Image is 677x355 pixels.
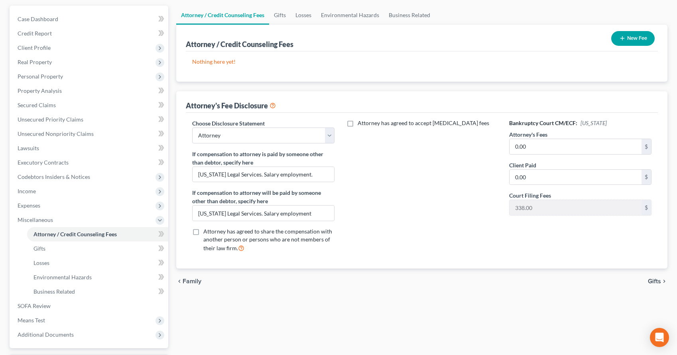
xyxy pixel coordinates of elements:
span: Gifts [648,278,661,284]
input: 0.00 [510,200,642,215]
label: Attorney's Fees [509,130,547,139]
a: Losses [291,6,316,25]
div: Attorney's Fee Disclosure [186,101,276,110]
span: SOFA Review [18,302,51,309]
span: Environmental Hazards [33,274,92,280]
span: Unsecured Priority Claims [18,116,83,123]
a: Credit Report [11,26,168,41]
input: Specify... [193,206,335,221]
span: Lawsuits [18,145,39,151]
span: Attorney has agreed to accept [MEDICAL_DATA] fees [358,120,489,126]
p: Nothing here yet! [192,58,652,66]
span: [US_STATE] [581,120,607,126]
span: Credit Report [18,30,52,37]
span: Client Profile [18,44,51,51]
a: Lawsuits [11,141,168,155]
h6: Bankruptcy Court CM/ECF: [509,119,652,127]
a: Business Related [27,284,168,299]
span: Miscellaneous [18,216,53,223]
span: Unsecured Nonpriority Claims [18,130,94,137]
span: Executory Contracts [18,159,69,166]
span: Case Dashboard [18,16,58,22]
div: Attorney / Credit Counseling Fees [186,39,293,49]
span: Secured Claims [18,102,56,108]
div: $ [642,200,651,215]
span: Personal Property [18,73,63,80]
span: Means Test [18,317,45,324]
span: Additional Documents [18,331,74,338]
a: Attorney / Credit Counseling Fees [176,6,269,25]
input: Specify... [193,167,335,182]
input: 0.00 [510,139,642,154]
label: Client Paid [509,161,536,169]
a: Property Analysis [11,84,168,98]
label: If compensation to attorney is paid by someone other than debtor, specify here [192,150,335,167]
span: Property Analysis [18,87,62,94]
input: 0.00 [510,170,642,185]
span: Gifts [33,245,45,252]
a: Unsecured Priority Claims [11,112,168,127]
span: Income [18,188,36,194]
span: Codebtors Insiders & Notices [18,173,90,180]
a: Unsecured Nonpriority Claims [11,127,168,141]
a: Executory Contracts [11,155,168,170]
span: Business Related [33,288,75,295]
a: Attorney / Credit Counseling Fees [27,227,168,241]
a: Environmental Hazards [316,6,384,25]
label: Choose Disclosure Statement [192,119,265,127]
span: Real Property [18,59,52,65]
i: chevron_right [661,278,667,284]
a: Gifts [269,6,291,25]
button: New Fee [611,31,655,46]
a: Losses [27,256,168,270]
a: Environmental Hazards [27,270,168,284]
a: Business Related [384,6,435,25]
span: Losses [33,259,49,266]
div: $ [642,170,651,185]
label: If compensation to attorney will be paid by someone other than debtor, specify here [192,188,335,205]
span: Expenses [18,202,40,209]
i: chevron_left [176,278,183,284]
button: chevron_left Family [176,278,201,284]
div: $ [642,139,651,154]
span: Attorney has agreed to share the compensation with another person or persons who are not members ... [203,228,332,251]
span: Attorney / Credit Counseling Fees [33,231,117,237]
div: Open Intercom Messenger [650,328,669,347]
a: Case Dashboard [11,12,168,26]
a: SOFA Review [11,299,168,313]
a: Secured Claims [11,98,168,112]
span: Family [183,278,201,284]
a: Gifts [27,241,168,256]
label: Court Filing Fees [509,191,551,200]
button: Gifts chevron_right [648,278,667,284]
